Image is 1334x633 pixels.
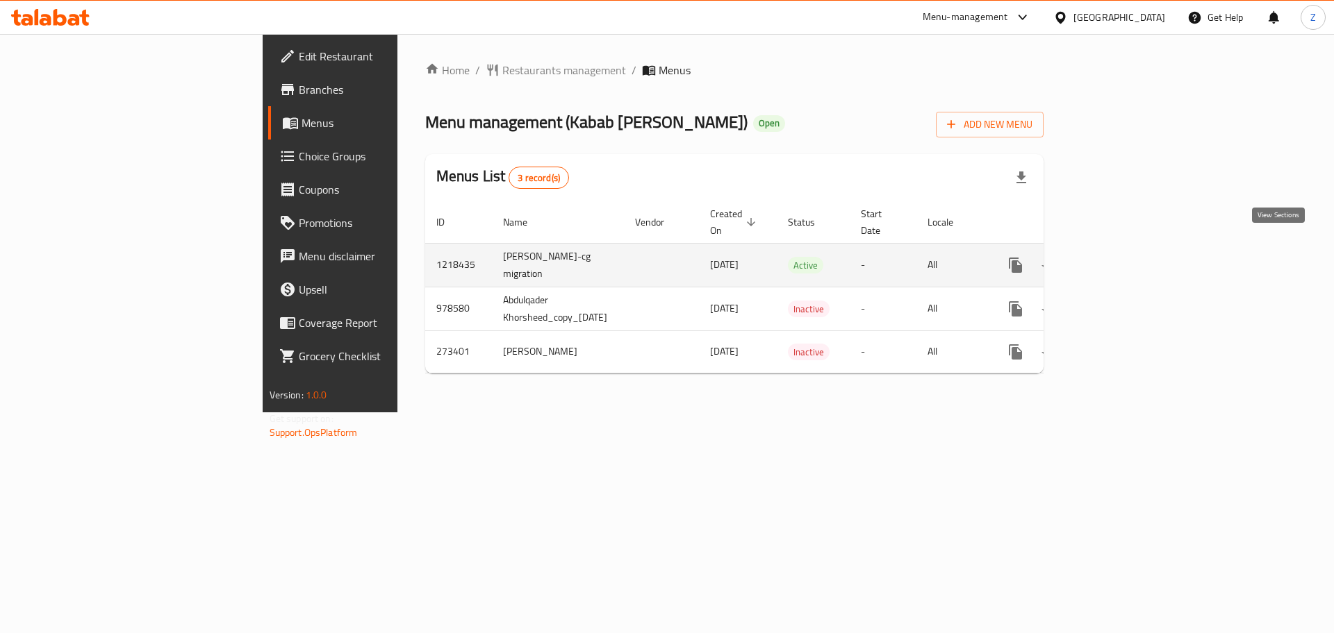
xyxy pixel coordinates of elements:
[299,214,475,231] span: Promotions
[268,339,486,373] a: Grocery Checklist
[1073,10,1165,25] div: [GEOGRAPHIC_DATA]
[710,299,739,317] span: [DATE]
[299,48,475,65] span: Edit Restaurant
[299,348,475,364] span: Grocery Checklist
[425,106,748,137] span: Menu management ( Kabab [PERSON_NAME] )
[299,248,475,264] span: Menu disclaimer
[788,301,830,317] span: Inactive
[753,117,785,129] span: Open
[302,115,475,131] span: Menus
[988,201,1144,244] th: Actions
[1005,161,1038,194] div: Export file
[936,112,1044,137] button: Add New Menu
[850,330,916,373] td: -
[947,116,1032,133] span: Add New Menu
[299,148,475,164] span: Choice Groups
[425,62,1044,78] nav: breadcrumb
[268,73,486,106] a: Branches
[436,166,569,189] h2: Menus List
[710,205,760,239] span: Created On
[850,243,916,287] td: -
[1032,335,1066,369] button: Change Status
[923,9,1008,26] div: Menu-management
[425,201,1144,373] table: enhanced table
[268,306,486,339] a: Coverage Report
[788,344,830,360] div: Inactive
[502,62,626,78] span: Restaurants management
[999,248,1032,282] button: more
[268,273,486,306] a: Upsell
[492,287,624,330] td: Abdulqader Khorsheed_copy_[DATE]
[492,330,624,373] td: [PERSON_NAME]
[270,410,333,428] span: Get support on:
[486,62,626,78] a: Restaurants management
[999,335,1032,369] button: more
[1032,292,1066,326] button: Change Status
[635,214,682,230] span: Vendor
[916,330,988,373] td: All
[928,214,971,230] span: Locale
[299,281,475,298] span: Upsell
[788,344,830,360] span: Inactive
[436,214,463,230] span: ID
[268,140,486,173] a: Choice Groups
[270,423,358,441] a: Support.OpsPlatform
[299,181,475,198] span: Coupons
[710,342,739,360] span: [DATE]
[268,206,486,239] a: Promotions
[270,386,304,404] span: Version:
[788,257,823,273] div: Active
[999,292,1032,326] button: more
[850,287,916,330] td: -
[492,243,624,287] td: [PERSON_NAME]-cg migration
[1310,10,1316,25] span: Z
[503,214,545,230] span: Name
[659,62,691,78] span: Menus
[632,62,636,78] li: /
[268,239,486,273] a: Menu disclaimer
[916,243,988,287] td: All
[268,40,486,73] a: Edit Restaurant
[916,287,988,330] td: All
[299,81,475,98] span: Branches
[788,214,833,230] span: Status
[1032,248,1066,282] button: Change Status
[509,171,568,185] span: 3 record(s)
[268,106,486,140] a: Menus
[299,314,475,331] span: Coverage Report
[509,167,569,189] div: Total records count
[268,173,486,206] a: Coupons
[710,255,739,273] span: [DATE]
[861,205,900,239] span: Start Date
[753,115,785,132] div: Open
[306,386,327,404] span: 1.0.0
[788,258,823,273] span: Active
